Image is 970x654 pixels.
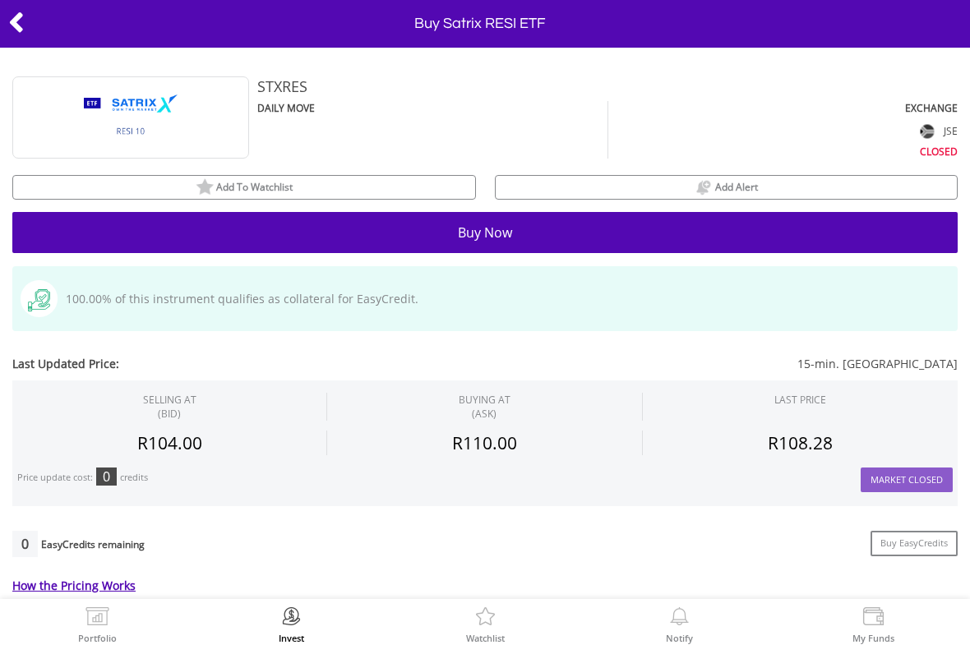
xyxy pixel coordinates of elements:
div: Price update cost: [17,472,93,484]
span: (BID) [143,407,196,421]
label: Watchlist [466,633,505,642]
div: STXRES [257,76,783,98]
label: Portfolio [78,633,117,642]
span: BUYING AT [459,393,510,421]
span: 100.00% of this instrument qualifies as collateral for EasyCredit. [58,291,418,306]
div: EasyCredits remaining [41,539,145,553]
div: SELLING AT [143,393,196,421]
span: JSE [944,124,958,138]
img: View Portfolio [85,607,110,630]
div: credits [120,472,148,484]
a: How the Pricing Works [12,578,136,593]
div: 0 [96,467,117,486]
span: R108.28 [768,431,833,454]
label: Notify [666,633,693,642]
span: 15-min. [GEOGRAPHIC_DATA] [406,356,958,372]
div: LAST PRICE [774,393,826,407]
button: Buy Now [12,212,958,253]
img: TFSA.STXRES.png [69,76,192,159]
img: price alerts bell [695,178,713,196]
span: Last Updated Price: [12,356,406,372]
span: R104.00 [137,431,202,454]
a: Portfolio [78,607,117,642]
button: watchlist Add To Watchlist [12,175,476,200]
a: Watchlist [466,607,505,642]
a: Invest [279,607,304,642]
div: DAILY MOVE [257,101,607,115]
a: Buy EasyCredits [871,531,958,556]
label: My Funds [852,633,894,642]
div: CLOSED [608,142,958,159]
span: (ASK) [459,407,510,421]
label: Invest [279,633,304,642]
img: Watchlist [473,607,498,630]
span: Add Alert [715,180,758,194]
img: View Notifications [667,607,692,630]
div: 0 [12,531,38,557]
span: R110.00 [452,431,517,454]
button: price alerts bell Add Alert [495,175,958,200]
a: My Funds [852,607,894,642]
img: View Funds [861,607,886,630]
img: Invest Now [279,607,304,630]
span: Add To Watchlist [216,180,293,194]
a: Notify [666,607,693,642]
img: flag [921,124,935,138]
button: Market Closed [861,467,953,493]
img: watchlist [196,178,214,196]
div: EXCHANGE [608,101,958,115]
img: collateral-qualifying-green.svg [28,289,50,311]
